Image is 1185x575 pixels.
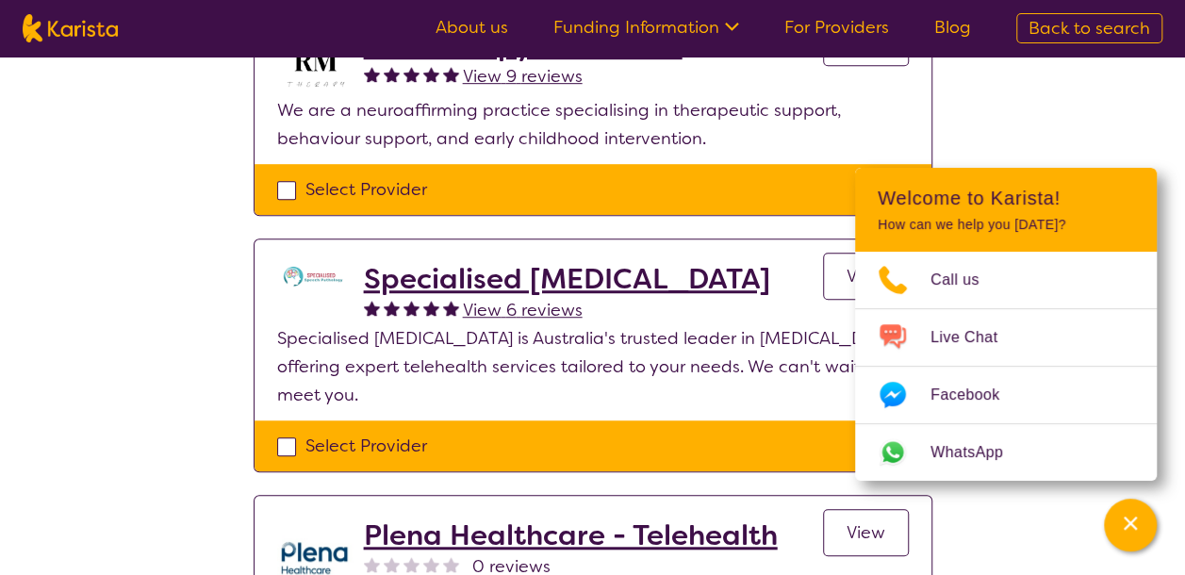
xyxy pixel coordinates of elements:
button: Channel Menu [1104,499,1157,551]
img: nonereviewstar [384,556,400,572]
span: View 6 reviews [463,299,583,321]
img: tc7lufxpovpqcirzzyzq.png [277,262,353,290]
img: Karista logo [23,14,118,42]
img: nonereviewstar [423,556,439,572]
a: View 9 reviews [463,62,583,90]
img: fullstar [423,300,439,316]
img: fullstar [423,66,439,82]
a: Funding Information [553,16,739,39]
span: View 9 reviews [463,65,583,88]
img: fullstar [364,66,380,82]
p: We are a neuroaffirming practice specialising in therapeutic support, behaviour support, and earl... [277,96,909,153]
a: For Providers [784,16,889,39]
p: How can we help you [DATE]? [878,217,1134,233]
span: Call us [930,266,1002,294]
a: View [823,509,909,556]
span: Facebook [930,381,1022,409]
a: Web link opens in a new tab. [855,424,1157,481]
img: fullstar [384,66,400,82]
span: View [847,265,885,287]
img: nonereviewstar [364,556,380,572]
a: Plena Healthcare - Telehealth [364,518,778,552]
img: fullstar [403,300,420,316]
h2: Welcome to Karista! [878,187,1134,209]
img: fullstar [384,300,400,316]
img: fullstar [364,300,380,316]
a: View 6 reviews [463,296,583,324]
img: fullstar [443,66,459,82]
img: fullstar [403,66,420,82]
span: Live Chat [930,323,1020,352]
span: View [847,521,885,544]
img: nonereviewstar [403,556,420,572]
a: Blog [934,16,971,39]
a: About us [436,16,508,39]
ul: Choose channel [855,252,1157,481]
div: Channel Menu [855,168,1157,481]
span: WhatsApp [930,438,1026,467]
a: View [823,253,909,300]
img: nonereviewstar [443,556,459,572]
span: Back to search [1029,17,1150,40]
img: b3hjthhf71fnbidirs13.png [277,28,353,96]
p: Specialised [MEDICAL_DATA] is Australia's trusted leader in [MEDICAL_DATA], offering expert teleh... [277,324,909,409]
a: Specialised [MEDICAL_DATA] [364,262,770,296]
a: Back to search [1016,13,1162,43]
img: fullstar [443,300,459,316]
